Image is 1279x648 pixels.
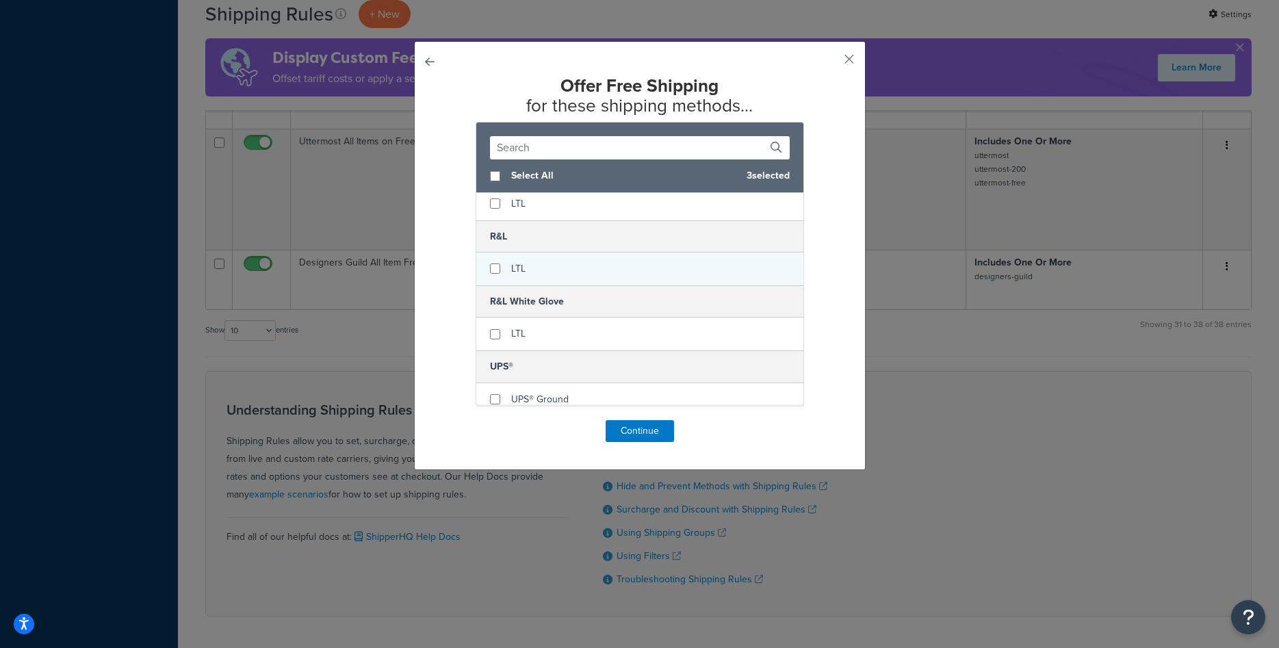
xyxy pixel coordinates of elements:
[511,166,736,185] span: Select All
[511,326,526,341] span: LTL
[511,196,526,211] span: LTL
[511,392,569,406] span: UPS® Ground
[449,76,831,115] h2: for these shipping methods...
[1231,600,1265,634] button: Open Resource Center
[560,73,719,99] strong: Offer Free Shipping
[606,420,674,442] button: Continue
[490,136,790,159] input: Search
[511,261,526,276] span: LTL
[476,159,803,193] div: 3 selected
[476,220,803,252] h5: R&L
[476,350,803,383] h5: UPS®
[476,285,803,317] h5: R&L White Glove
